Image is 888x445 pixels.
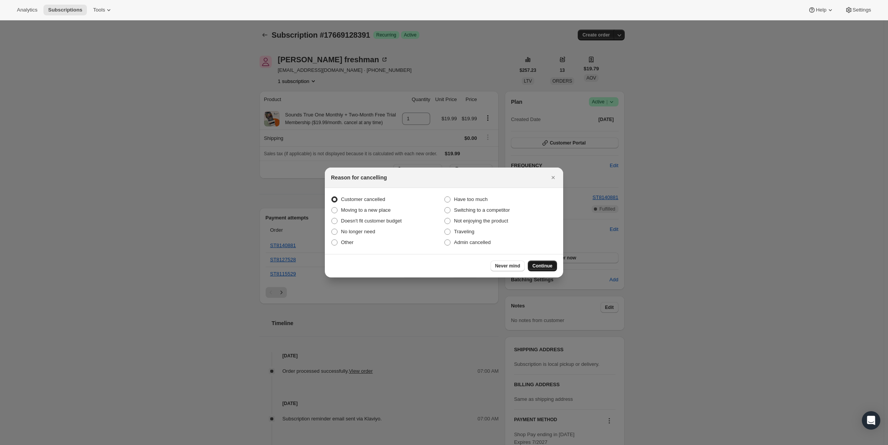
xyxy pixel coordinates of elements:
span: Moving to a new place [341,207,391,213]
span: Traveling [454,229,474,234]
h2: Reason for cancelling [331,174,387,181]
button: Settings [840,5,876,15]
div: Open Intercom Messenger [862,411,880,430]
button: Analytics [12,5,42,15]
span: Subscriptions [48,7,82,13]
span: Customer cancelled [341,196,385,202]
span: Never mind [495,263,520,269]
span: Other [341,239,354,245]
span: Admin cancelled [454,239,491,245]
span: Tools [93,7,105,13]
span: Help [816,7,826,13]
button: Close [548,172,559,183]
span: Doesn't fit customer budget [341,218,402,224]
span: Settings [853,7,871,13]
span: Switching to a competitor [454,207,510,213]
span: No longer need [341,229,375,234]
span: Have too much [454,196,487,202]
button: Help [803,5,838,15]
button: Never mind [491,261,525,271]
button: Tools [88,5,117,15]
span: Continue [532,263,552,269]
span: Not enjoying the product [454,218,508,224]
button: Continue [528,261,557,271]
button: Subscriptions [43,5,87,15]
span: Analytics [17,7,37,13]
